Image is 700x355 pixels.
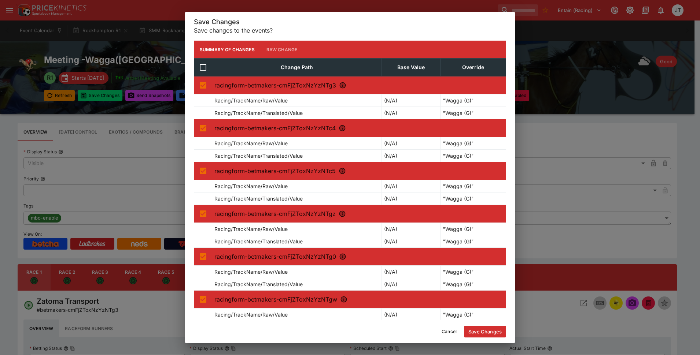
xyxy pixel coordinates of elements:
[441,266,506,278] td: "Wagga (G)"
[382,309,440,321] td: (N/A)
[339,210,346,217] svg: R4 - Wagga Local Cup Heat 2
[339,82,346,89] svg: R1 - Zatoma Transport
[382,266,440,278] td: (N/A)
[339,124,346,132] svg: R2 - Lake Village Butchery
[214,182,288,190] p: Racing/TrackName/Raw/Value
[194,18,506,26] h5: Save Changes
[441,107,506,119] td: "Wagga (G)"
[382,278,440,291] td: (N/A)
[441,235,506,248] td: "Wagga (G)"
[382,193,440,205] td: (N/A)
[382,59,440,76] th: Base Value
[214,139,288,147] p: Racing/TrackName/Raw/Value
[214,195,303,202] p: Racing/TrackName/Translated/Value
[464,326,506,337] button: Save Changes
[382,137,440,150] td: (N/A)
[339,253,346,260] svg: R5 - Wagga Local Cup Heat 3
[214,167,504,175] p: racingform-betmakers-cmFjZToxNzYzNTc5
[214,311,288,318] p: Racing/TrackName/Raw/Value
[441,278,506,291] td: "Wagga (G)"
[441,59,506,76] th: Override
[214,225,288,233] p: Racing/TrackName/Raw/Value
[382,150,440,162] td: (N/A)
[339,167,346,175] svg: R3 - Wagga Local Cup Heat 1
[214,81,504,90] p: racingform-betmakers-cmFjZToxNzYzNTg3
[441,309,506,321] td: "Wagga (G)"
[214,252,504,261] p: racingform-betmakers-cmFjZToxNzYzNTg0
[441,94,506,107] td: "Wagga (G)"
[214,238,303,245] p: Racing/TrackName/Translated/Value
[214,97,288,104] p: Racing/TrackName/Raw/Value
[441,180,506,193] td: "Wagga (G)"
[214,124,504,132] p: racingform-betmakers-cmFjZToxNzYzNTc4
[441,193,506,205] td: "Wagga (G)"
[382,94,440,107] td: (N/A)
[214,109,303,117] p: Racing/TrackName/Translated/Value
[441,223,506,235] td: "Wagga (G)"
[194,41,261,58] button: Summary of Changes
[214,295,504,304] p: racingform-betmakers-cmFjZToxNzYzNTgw
[382,235,440,248] td: (N/A)
[212,59,382,76] th: Change Path
[194,26,506,35] p: Save changes to the events?
[214,268,288,276] p: Racing/TrackName/Raw/Value
[214,152,303,160] p: Racing/TrackName/Translated/Value
[261,41,303,58] button: Raw Change
[382,107,440,119] td: (N/A)
[441,150,506,162] td: "Wagga (G)"
[340,296,347,303] svg: R6 - Ladbrokes Bidgee Cup Heat 1
[441,137,506,150] td: "Wagga (G)"
[437,326,461,337] button: Cancel
[214,280,303,288] p: Racing/TrackName/Translated/Value
[382,223,440,235] td: (N/A)
[382,180,440,193] td: (N/A)
[214,209,504,218] p: racingform-betmakers-cmFjZToxNzYzNTgz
